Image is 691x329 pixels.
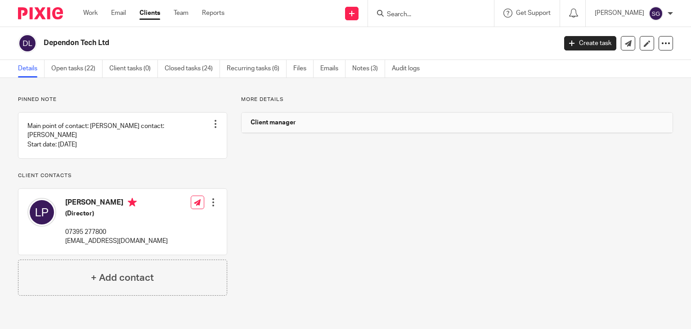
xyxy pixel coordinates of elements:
a: Work [83,9,98,18]
a: Team [174,9,188,18]
a: Clients [139,9,160,18]
a: Edit client [640,36,654,50]
a: Audit logs [392,60,426,78]
a: Emails [320,60,345,78]
i: Primary [128,198,137,207]
h4: [PERSON_NAME] [65,198,168,209]
p: Client contacts [18,172,227,179]
img: Pixie [18,7,63,19]
a: Details [18,60,45,78]
p: Pinned note [18,96,227,103]
h5: (Director) [65,209,168,218]
span: Get Support [516,10,551,16]
a: Email [111,9,126,18]
a: Open tasks (22) [51,60,103,78]
img: svg%3E [18,34,37,53]
p: More details [241,96,673,103]
a: Recurring tasks (6) [227,60,287,78]
img: svg%3E [27,198,56,227]
h4: + Add contact [91,271,154,285]
input: Search [386,11,467,19]
p: [PERSON_NAME] [595,9,644,18]
a: Notes (3) [352,60,385,78]
a: Closed tasks (24) [165,60,220,78]
p: 07395 277800 [65,228,168,237]
a: Files [293,60,314,78]
a: Reports [202,9,224,18]
h3: Client manager [251,118,296,127]
a: Create task [564,36,616,50]
img: svg%3E [649,6,663,21]
p: [EMAIL_ADDRESS][DOMAIN_NAME] [65,237,168,246]
a: Client tasks (0) [109,60,158,78]
a: Send new email [621,36,635,50]
h2: Dependon Tech Ltd [44,38,449,48]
